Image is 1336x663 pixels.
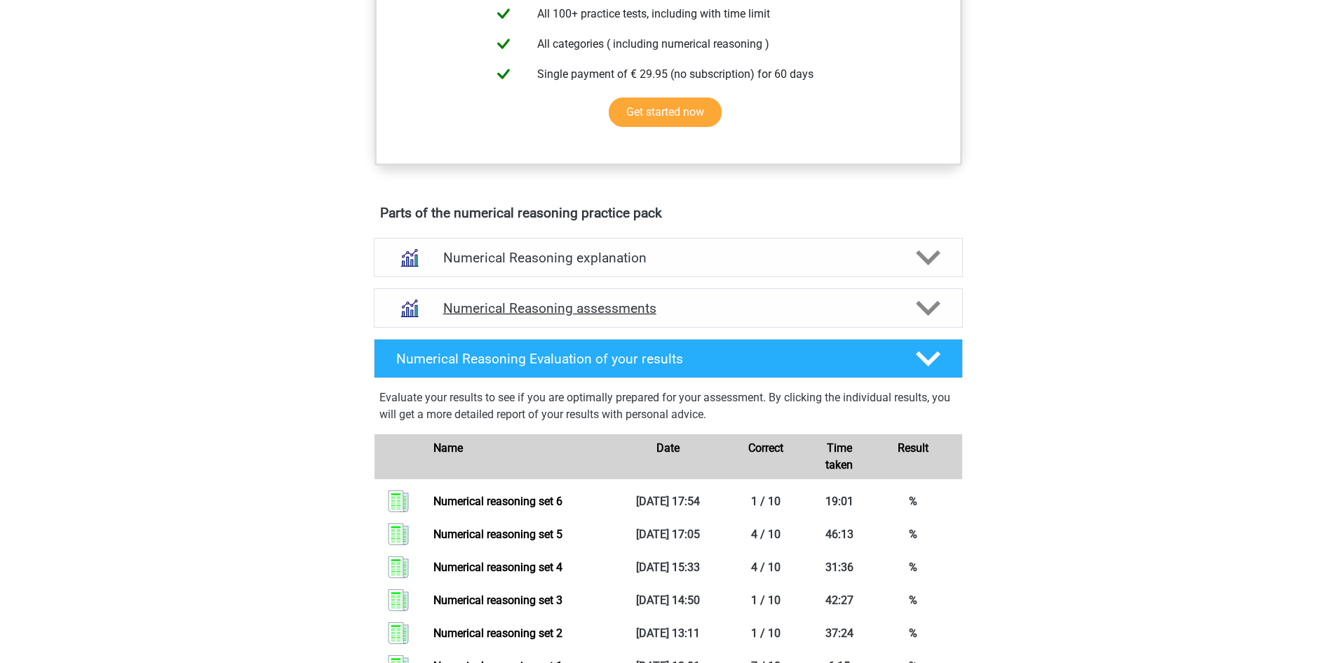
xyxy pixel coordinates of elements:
div: Time taken [815,440,864,474]
div: Name [423,440,619,474]
div: Date [619,440,717,474]
h4: Parts of the numerical reasoning practice pack [380,205,957,221]
a: Numerical reasoning set 4 [433,561,562,574]
h4: Numerical Reasoning assessments [443,300,893,316]
a: Numerical Reasoning Evaluation of your results [368,339,969,378]
h4: Numerical Reasoning Evaluation of your results [396,351,893,367]
div: Result [864,440,962,474]
img: numerical reasoning explanations [391,240,427,276]
a: Numerical reasoning set 5 [433,528,562,541]
a: Get started now [609,98,722,127]
a: Numerical reasoning set 3 [433,594,562,607]
h4: Numerical Reasoning explanation [443,250,893,266]
a: explanations Numerical Reasoning explanation [368,238,969,277]
a: Numerical reasoning set 6 [433,495,562,508]
img: numerical reasoning assessments [391,290,427,326]
a: assessments Numerical Reasoning assessments [368,288,969,328]
p: Evaluate your results to see if you are optimally prepared for your assessment. By clicking the i... [379,389,957,423]
a: Numerical reasoning set 2 [433,627,562,640]
div: Correct [717,440,815,474]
